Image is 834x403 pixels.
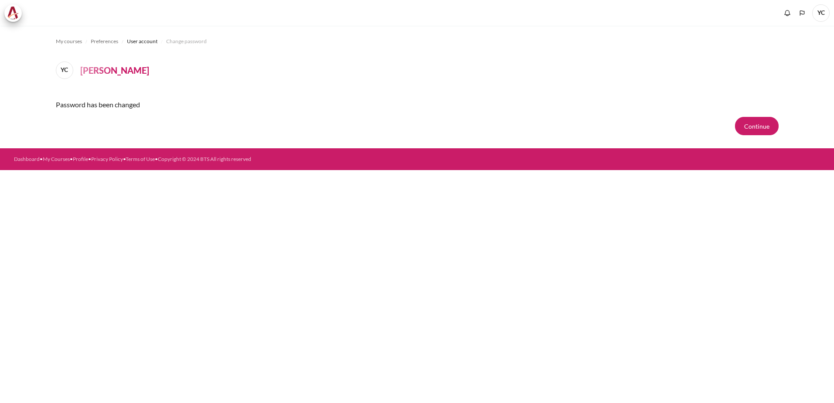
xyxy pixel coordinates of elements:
a: YC [56,61,77,79]
div: Show notification window with no new notifications [781,7,794,20]
a: My courses [56,36,82,47]
span: YC [812,4,830,22]
div: • • • • • [14,155,467,163]
h4: [PERSON_NAME] [80,64,149,77]
span: YC [56,61,73,79]
button: Continue [735,117,779,135]
a: Privacy Policy [91,156,123,162]
a: Preferences [91,36,118,47]
a: Dashboard [14,156,40,162]
div: Password has been changed [56,92,779,117]
a: Change password [166,36,207,47]
button: Languages [796,7,809,20]
nav: Navigation bar [56,34,779,48]
span: My courses [56,38,82,45]
a: Profile [73,156,88,162]
a: Architeck Architeck [4,4,26,22]
img: Architeck [7,7,19,20]
a: Copyright © 2024 BTS All rights reserved [158,156,251,162]
a: Terms of Use [126,156,155,162]
span: User account [127,38,157,45]
a: User menu [812,4,830,22]
span: Preferences [91,38,118,45]
span: Change password [166,38,207,45]
a: My Courses [43,156,70,162]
